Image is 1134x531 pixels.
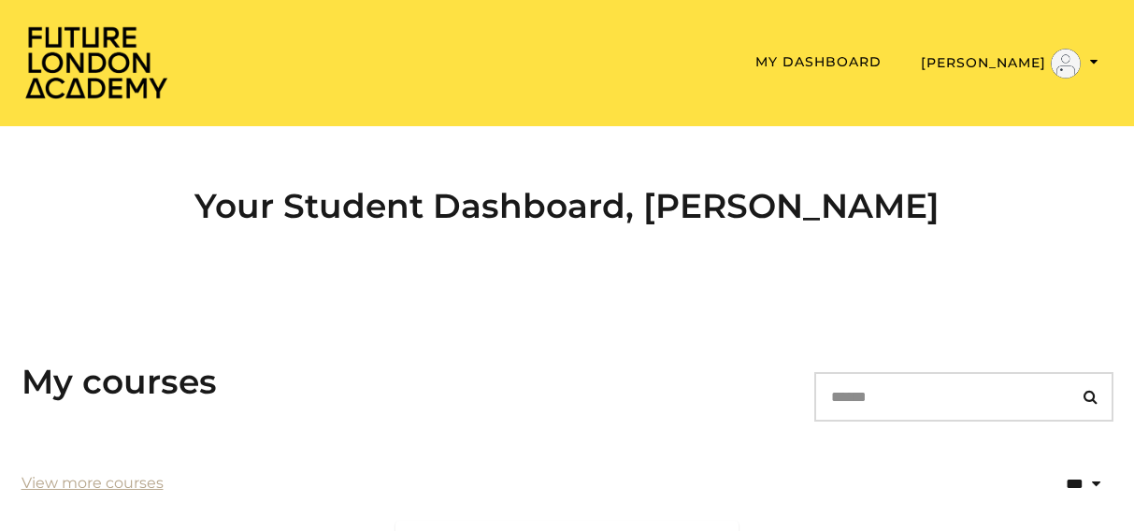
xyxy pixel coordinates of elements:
[1005,462,1113,506] select: status
[755,53,882,70] a: My Dashboard
[22,362,217,402] h3: My courses
[22,472,164,495] a: View more courses
[22,24,171,100] img: Home Page
[22,186,1113,226] h2: Your Student Dashboard, [PERSON_NAME]
[915,48,1104,79] button: Toggle menu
